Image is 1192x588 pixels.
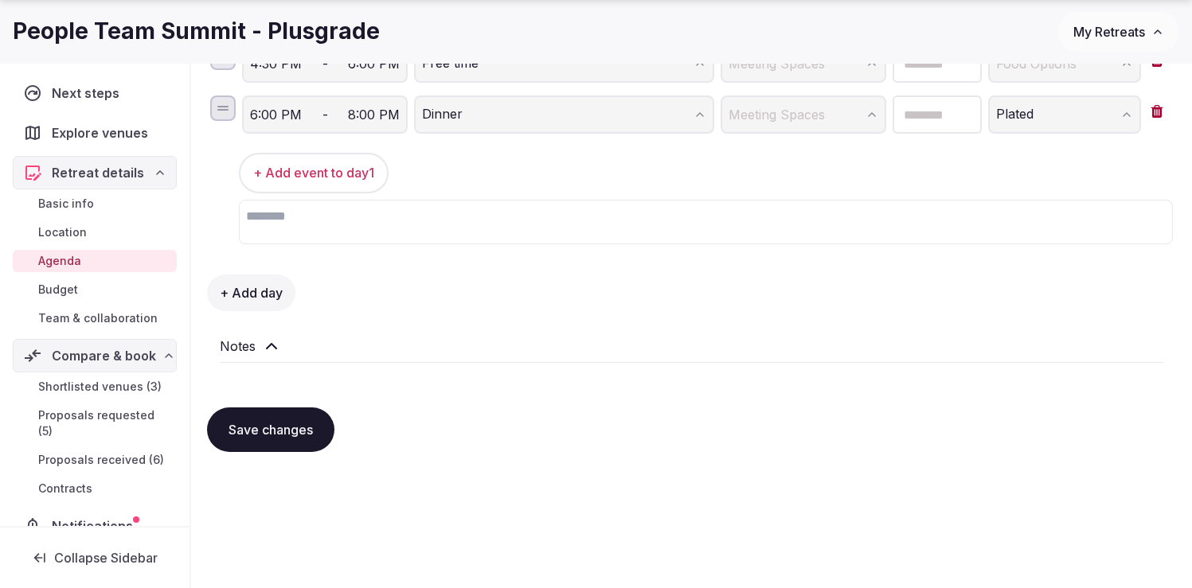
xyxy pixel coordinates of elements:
[348,106,400,123] span: 8:00 PM
[244,46,406,81] button: 4:30 PM-6:00 PM
[13,193,177,215] a: Basic info
[1073,24,1145,40] span: My Retreats
[13,250,177,272] a: Agenda
[38,224,87,240] span: Location
[996,55,1077,72] span: Food Options
[13,509,177,543] a: Notifications
[38,310,158,326] span: Team & collaboration
[38,282,78,298] span: Budget
[322,106,328,123] span: -
[38,196,94,212] span: Basic info
[38,253,81,269] span: Agenda
[239,153,389,193] button: + Add event to day1
[220,337,256,356] h2: Notes
[322,55,328,72] span: -
[13,404,177,442] a: Proposals requested (5)
[13,221,177,243] a: Location
[54,550,158,566] span: Collapse Sidebar
[244,97,406,132] button: 6:00 PM-8:00 PM
[13,449,177,471] a: Proposals received (6)
[422,105,463,124] div: Dinner
[13,278,177,301] a: Budget
[729,55,825,72] span: Meeting Spaces
[13,16,380,47] h1: People Team Summit - Plusgrade
[207,407,334,452] button: Save changes
[13,116,177,150] a: Explore venues
[422,54,479,73] div: Free time
[38,407,170,439] span: Proposals requested (5)
[52,516,139,535] span: Notifications
[38,379,162,395] span: Shortlisted venues (3)
[13,76,177,110] a: Next steps
[13,307,177,329] a: Team & collaboration
[250,55,302,72] span: 4:30 PM
[348,55,400,72] span: 6:00 PM
[52,163,144,182] span: Retreat details
[52,123,154,142] span: Explore venues
[13,477,177,500] a: Contracts
[729,106,825,123] span: Meeting Spaces
[38,452,164,468] span: Proposals received (6)
[207,275,295,311] button: + Add day
[996,105,1034,124] div: Plated
[52,346,156,365] span: Compare & book
[250,106,302,123] span: 6:00 PM
[1058,12,1179,52] button: My Retreats
[52,84,126,103] span: Next steps
[13,540,177,575] button: Collapse Sidebar
[13,376,177,398] a: Shortlisted venues (3)
[38,481,92,496] span: Contracts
